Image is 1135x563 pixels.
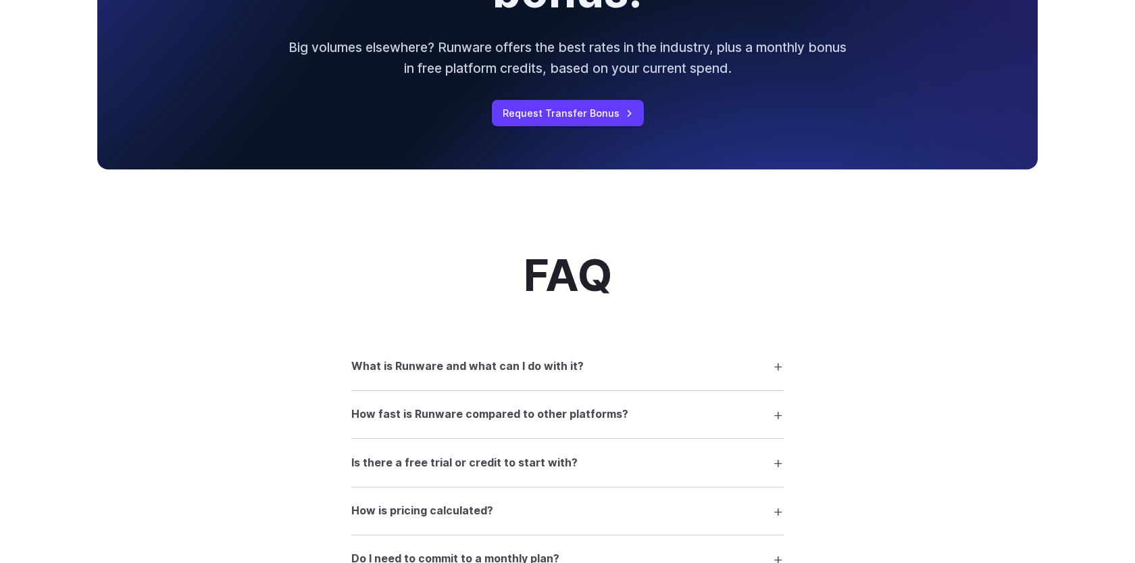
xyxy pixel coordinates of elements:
[351,498,784,524] summary: How is pricing calculated?
[351,406,628,423] h3: How fast is Runware compared to other platforms?
[351,450,784,475] summary: Is there a free trial or credit to start with?
[351,502,493,520] h3: How is pricing calculated?
[351,353,784,379] summary: What is Runware and what can I do with it?
[524,250,612,299] h2: FAQ
[351,358,584,375] h3: What is Runware and what can I do with it?
[492,100,644,126] a: Request Transfer Bonus
[351,454,578,472] h3: Is there a free trial or credit to start with?
[286,37,849,78] p: Big volumes elsewhere? Runware offers the best rates in the industry, plus a monthly bonus in fre...
[351,402,784,427] summary: How fast is Runware compared to other platforms?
